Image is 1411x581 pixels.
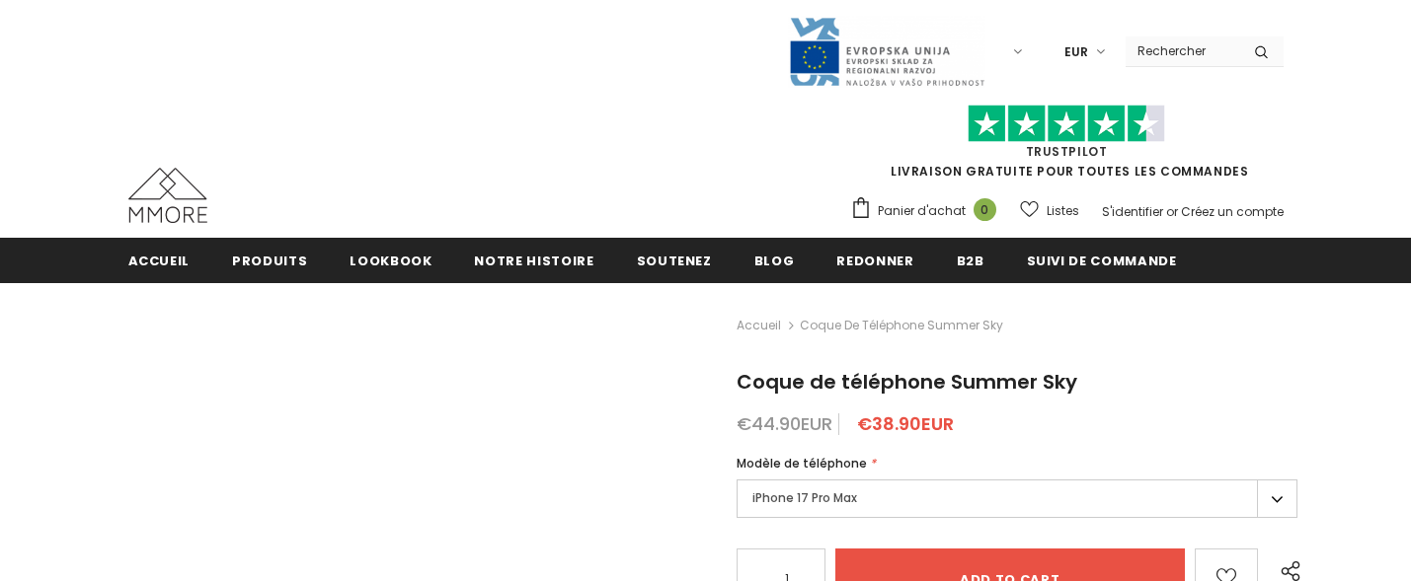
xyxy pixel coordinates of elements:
a: Panier d'achat 0 [850,196,1006,226]
a: Créez un compte [1181,203,1284,220]
span: Coque de téléphone Summer Sky [737,368,1077,396]
span: 0 [974,198,996,221]
span: Modèle de téléphone [737,455,867,472]
a: B2B [957,238,984,282]
a: TrustPilot [1026,143,1108,160]
label: iPhone 17 Pro Max [737,479,1298,518]
a: Redonner [836,238,913,282]
a: Notre histoire [474,238,593,282]
span: Coque de téléphone Summer Sky [800,314,1003,337]
span: Accueil [128,252,191,270]
img: Faites confiance aux étoiles pilotes [968,105,1165,143]
a: Javni Razpis [788,42,985,59]
span: Lookbook [350,252,431,270]
a: Listes [1020,193,1079,228]
span: LIVRAISON GRATUITE POUR TOUTES LES COMMANDES [850,113,1284,180]
span: €38.90EUR [857,411,954,436]
span: Produits [232,252,307,270]
img: Cas MMORE [128,168,207,223]
img: Javni Razpis [788,16,985,88]
span: B2B [957,252,984,270]
a: S'identifier [1102,203,1163,220]
span: €44.90EUR [737,411,832,436]
span: EUR [1064,42,1088,62]
span: or [1166,203,1178,220]
span: soutenez [637,252,712,270]
a: Produits [232,238,307,282]
a: Accueil [737,314,781,337]
a: Lookbook [350,238,431,282]
span: Redonner [836,252,913,270]
span: Listes [1047,201,1079,221]
span: Notre histoire [474,252,593,270]
a: soutenez [637,238,712,282]
a: Suivi de commande [1027,238,1177,282]
input: Search Site [1126,36,1239,65]
span: Panier d'achat [878,201,966,221]
a: Blog [754,238,795,282]
a: Accueil [128,238,191,282]
span: Blog [754,252,795,270]
span: Suivi de commande [1027,252,1177,270]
